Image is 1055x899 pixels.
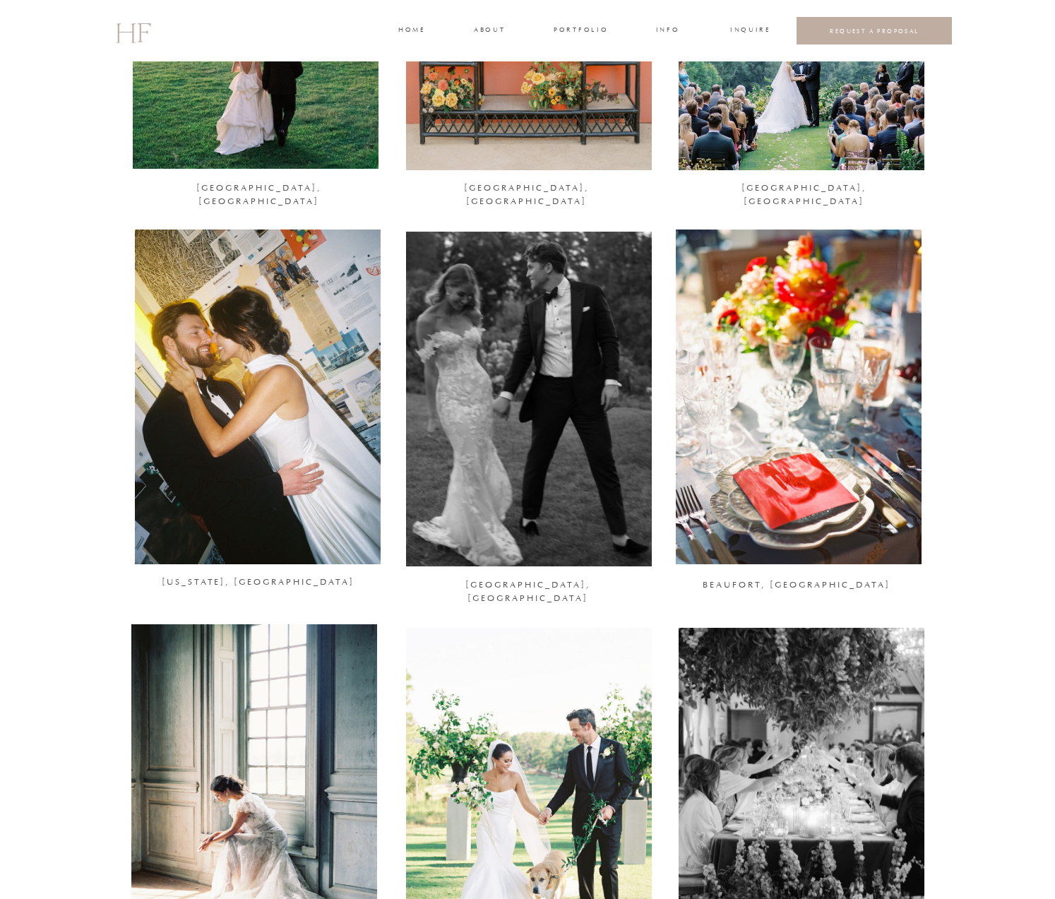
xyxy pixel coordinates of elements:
a: [US_STATE], [GEOGRAPHIC_DATA] [152,576,364,595]
a: REQUEST A PROPOSAL [808,27,941,35]
a: [GEOGRAPHIC_DATA], [GEOGRAPHIC_DATA] [698,181,910,201]
a: home [398,25,424,37]
a: about [474,25,503,37]
a: INQUIRE [730,25,768,37]
a: HF [115,11,150,52]
a: [GEOGRAPHIC_DATA], [GEOGRAPHIC_DATA] [420,181,632,201]
a: INFO [655,25,681,37]
a: [GEOGRAPHIC_DATA], [GEOGRAPHIC_DATA] [422,578,633,597]
a: [GEOGRAPHIC_DATA], [GEOGRAPHIC_DATA] [153,181,364,201]
a: BEAUFORT, [GEOGRAPHIC_DATA] [691,578,902,597]
a: portfolio [554,25,607,37]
